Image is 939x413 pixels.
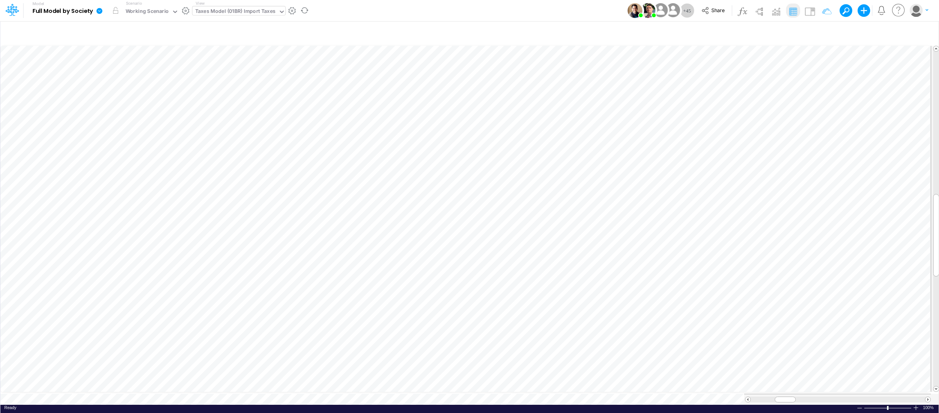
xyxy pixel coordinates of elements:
[7,25,768,41] input: Type a title here
[4,405,16,411] div: In Ready mode
[923,405,935,411] span: 100%
[195,7,275,16] div: Taxes Model (01BR) Import Taxes
[32,8,93,15] b: Full Model by Society
[664,2,682,19] img: User Image Icon
[887,406,889,410] div: Zoom
[640,3,655,18] img: User Image Icon
[683,8,691,13] span: + 45
[628,3,642,18] img: User Image Icon
[711,7,725,13] span: Share
[196,0,205,6] label: View
[4,405,16,410] span: Ready
[126,7,169,16] div: Working Scenario
[923,405,935,411] div: Zoom level
[913,405,919,411] div: Zoom In
[698,5,730,17] button: Share
[32,2,44,6] label: Model
[864,405,913,411] div: Zoom
[126,0,142,6] label: Scenario
[652,2,669,19] img: User Image Icon
[877,6,886,15] a: Notifications
[856,405,863,411] div: Zoom Out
